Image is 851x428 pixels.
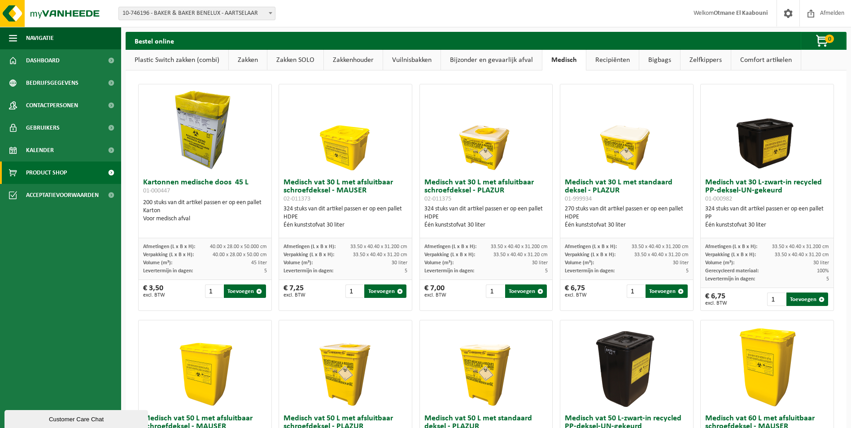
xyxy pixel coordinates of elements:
[26,139,54,162] span: Kalender
[229,50,267,70] a: Zakken
[301,320,390,410] img: 02-011377
[565,293,587,298] span: excl. BTW
[345,284,363,298] input: 1
[486,284,504,298] input: 1
[424,252,475,258] span: Verpakking (L x B x H):
[26,162,67,184] span: Product Shop
[681,50,731,70] a: Zelfkippers
[143,179,267,197] h3: Kartonnen medische doos 45 L
[786,293,828,306] button: Toevoegen
[4,408,150,428] iframe: chat widget
[126,32,183,49] h2: Bestel online
[673,260,689,266] span: 30 liter
[532,260,548,266] span: 30 liter
[424,221,548,229] div: Één kunststofvat 30 liter
[801,32,846,50] button: 0
[143,293,165,298] span: excl. BTW
[205,284,223,298] input: 1
[767,293,785,306] input: 1
[639,50,680,70] a: Bigbags
[565,244,617,249] span: Afmetingen (L x B x H):
[301,84,390,174] img: 02-011373
[705,205,829,229] div: 324 stuks van dit artikel passen er op een pallet
[825,35,834,43] span: 0
[441,50,542,70] a: Bijzonder en gevaarlijk afval
[424,196,451,202] span: 02-011375
[160,320,250,410] img: 02-011378
[224,284,266,298] button: Toevoegen
[565,179,689,203] h3: Medisch vat 30 L met standaard deksel - PLAZUR
[705,301,727,306] span: excl. BTW
[143,188,170,194] span: 01-000447
[210,244,267,249] span: 40.00 x 28.00 x 50.000 cm
[143,215,267,223] div: Voor medisch afval
[565,205,689,229] div: 270 stuks van dit artikel passen er op een pallet
[143,284,165,298] div: € 3,50
[364,284,406,298] button: Toevoegen
[705,276,755,282] span: Levertermijn in dagen:
[284,221,407,229] div: Één kunststofvat 30 liter
[705,252,756,258] span: Verpakking (L x B x H):
[284,252,334,258] span: Verpakking (L x B x H):
[826,276,829,282] span: 5
[627,284,645,298] input: 1
[582,84,672,174] img: 01-999934
[714,10,768,17] strong: Otmane El Kaabouni
[545,268,548,274] span: 5
[424,284,446,298] div: € 7,00
[565,221,689,229] div: Één kunststofvat 30 liter
[251,260,267,266] span: 45 liter
[143,260,172,266] span: Volume (m³):
[26,72,79,94] span: Bedrijfsgegevens
[705,196,732,202] span: 01-000982
[143,207,267,215] div: Karton
[424,179,548,203] h3: Medisch vat 30 L met afsluitbaar schroefdeksel - PLAZUR
[632,244,689,249] span: 33.50 x 40.40 x 31.200 cm
[284,196,310,202] span: 02-011373
[126,50,228,70] a: Plastic Switch zakken (combi)
[284,179,407,203] h3: Medisch vat 30 L met afsluitbaar schroefdeksel - MAUSER
[424,268,474,274] span: Levertermijn in dagen:
[686,268,689,274] span: 5
[565,252,615,258] span: Verpakking (L x B x H):
[143,244,195,249] span: Afmetingen (L x B x H):
[441,84,531,174] img: 02-011375
[705,244,757,249] span: Afmetingen (L x B x H):
[424,244,476,249] span: Afmetingen (L x B x H):
[722,320,812,410] img: 02-011376
[383,50,441,70] a: Vuilnisbakken
[284,293,305,298] span: excl. BTW
[586,50,639,70] a: Recipiënten
[565,196,592,202] span: 01-999934
[705,213,829,221] div: PP
[646,284,687,298] button: Toevoegen
[392,260,407,266] span: 30 liter
[817,268,829,274] span: 100%
[565,268,615,274] span: Levertermijn in dagen:
[284,205,407,229] div: 324 stuks van dit artikel passen er op een pallet
[143,199,267,223] div: 200 stuks van dit artikel passen er op een pallet
[505,284,547,298] button: Toevoegen
[731,50,801,70] a: Comfort artikelen
[118,7,275,20] span: 10-746196 - BAKER & BAKER BENELUX - AARTSELAAR
[491,244,548,249] span: 33.50 x 40.40 x 31.200 cm
[160,84,250,174] img: 01-000447
[284,244,336,249] span: Afmetingen (L x B x H):
[722,84,812,174] img: 01-000982
[26,49,60,72] span: Dashboard
[565,213,689,221] div: HDPE
[405,268,407,274] span: 5
[213,252,267,258] span: 40.00 x 28.00 x 50.00 cm
[424,293,446,298] span: excl. BTW
[26,27,54,49] span: Navigatie
[542,50,586,70] a: Medisch
[705,260,734,266] span: Volume (m³):
[353,252,407,258] span: 33.50 x 40.40 x 31.20 cm
[582,320,672,410] img: 01-000979
[424,205,548,229] div: 324 stuks van dit artikel passen er op een pallet
[26,94,78,117] span: Contactpersonen
[565,260,594,266] span: Volume (m³):
[775,252,829,258] span: 33.50 x 40.40 x 31.20 cm
[26,117,60,139] span: Gebruikers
